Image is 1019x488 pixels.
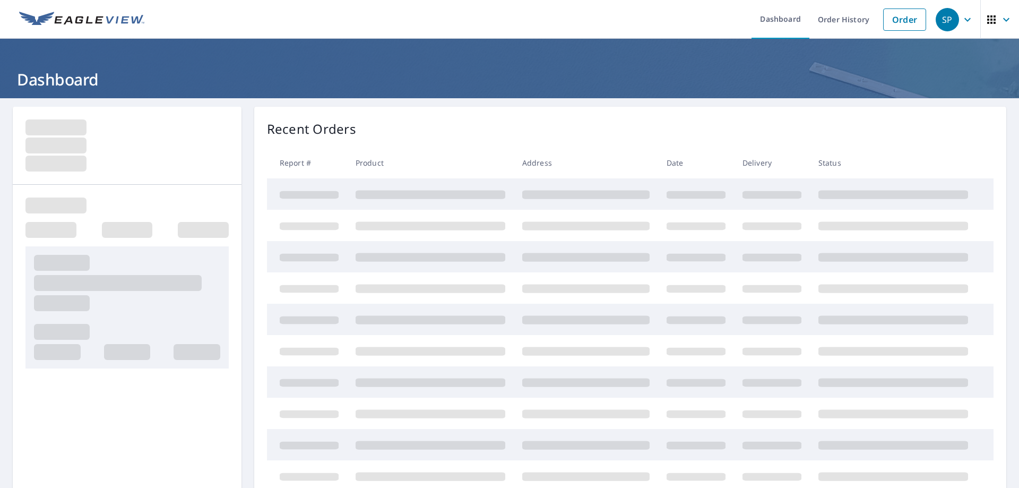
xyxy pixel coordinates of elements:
th: Date [658,147,734,178]
th: Status [810,147,977,178]
div: SP [936,8,959,31]
th: Address [514,147,658,178]
th: Report # [267,147,347,178]
th: Delivery [734,147,810,178]
p: Recent Orders [267,119,356,139]
a: Order [883,8,926,31]
img: EV Logo [19,12,144,28]
h1: Dashboard [13,69,1006,90]
th: Product [347,147,514,178]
